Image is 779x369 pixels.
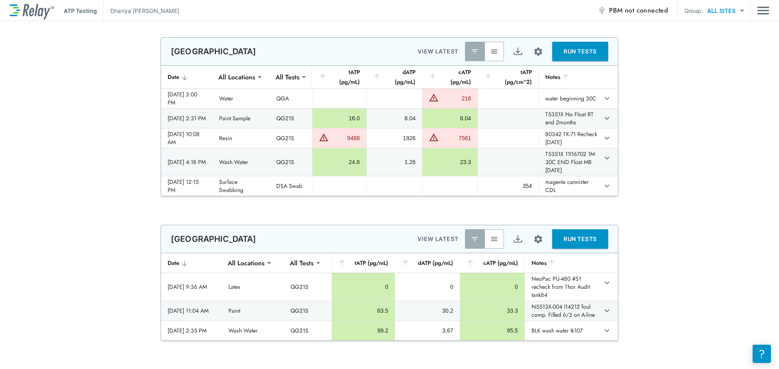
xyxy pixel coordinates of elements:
div: All Tests [284,255,319,271]
div: 3.67 [402,326,453,335]
td: QG21S [270,128,312,148]
div: 24.6 [319,158,360,166]
div: [DATE] 11:04 AM [168,307,215,315]
p: VIEW LATEST [417,47,458,56]
p: Group: [684,6,703,15]
div: tATP (pg/mL) [338,258,388,268]
img: Settings Icon [533,234,543,244]
div: [DATE] 12:15 PM [168,178,206,194]
div: 0 [338,283,388,291]
div: 0 [402,283,453,291]
div: All Tests [270,69,305,85]
div: All Locations [222,255,270,271]
td: T5351X 11I16702 1M 30C END Float MB [DATE] [538,148,600,176]
div: cATP (pg/mL) [428,67,471,87]
button: expand row [600,92,614,105]
button: Main menu [757,3,769,18]
td: QGA [270,89,312,108]
td: T5351X No Float RT end 2months [538,109,600,128]
button: Export [508,229,527,249]
td: Surface Swabbing [213,176,269,196]
td: Paint [222,301,284,320]
div: tATP (pg/mL) [318,67,360,87]
div: 23.3 [429,158,471,166]
button: expand row [600,324,614,337]
p: [GEOGRAPHIC_DATA] [171,47,256,56]
td: N5513X-004 I14212 foul comp. Filled 6/3 on A-line [525,301,598,320]
img: Export Icon [513,47,523,57]
img: View All [490,47,498,55]
button: expand row [600,131,614,145]
table: sticky table [161,253,618,341]
div: cATP (pg/mL) [466,258,518,268]
td: QG21S [270,148,312,176]
div: Notes [532,258,592,268]
img: Latest [471,47,479,55]
img: Warning [429,93,439,102]
iframe: Resource center [753,345,771,363]
button: expand row [600,179,614,193]
button: Site setup [527,41,549,62]
div: Notes [545,72,594,82]
span: PBM [609,5,668,16]
td: QG21S [284,321,331,340]
button: expand row [600,111,614,125]
div: [DATE] 4:18 PM [168,158,206,166]
td: DSA Swab [270,176,312,196]
td: BLK wash water tk107 [525,321,598,340]
div: 1926 [373,134,416,142]
div: tATP (pg/cm^2) [484,67,532,87]
div: 1.26 [373,158,416,166]
td: Resin [213,128,269,148]
p: Dhanya [PERSON_NAME] [110,6,179,15]
button: RUN TESTS [552,229,608,249]
button: expand row [600,276,614,290]
button: expand row [600,304,614,318]
div: [DATE] 2:35 PM [168,326,215,335]
div: [DATE] 10:08 AM [168,130,206,146]
td: QG21S [284,273,331,301]
div: 9488 [331,134,360,142]
td: QG21S [270,109,312,128]
img: Warning [429,132,439,142]
img: Offline Icon [598,6,606,15]
td: Paint Sample [213,109,269,128]
img: LuminUltra Relay [10,2,54,19]
table: sticky table [161,66,618,196]
div: 95.5 [467,326,518,335]
button: PBM not connected [594,2,671,19]
div: 99.2 [338,326,388,335]
div: 30.2 [402,307,453,315]
td: water beginning 30C [538,89,600,108]
div: 33.3 [467,307,518,315]
img: View All [490,235,498,243]
button: expand row [600,151,614,165]
div: [DATE] 3:00 PM [168,90,206,107]
td: Wash Water [213,148,269,176]
span: not connected [625,6,668,15]
div: dATP (pg/mL) [401,258,453,268]
div: 8.04 [373,114,416,122]
div: All Locations [213,69,261,85]
div: 8.04 [429,114,471,122]
div: 7561 [441,134,471,142]
button: RUN TESTS [552,42,608,61]
div: dATP (pg/mL) [373,67,416,87]
img: Latest [471,235,479,243]
div: [DATE] 9:36 AM [168,283,215,291]
img: Settings Icon [533,47,543,57]
td: NeoPac PU-480 #51 recheck from Thor Audit tank84 [525,273,598,301]
div: 0 [467,283,518,291]
img: Drawer Icon [757,3,769,18]
td: 80342 TK-71 Recheck [DATE] [538,128,600,148]
td: Wash Water [222,321,284,340]
td: QG21S [284,301,331,320]
th: Date [161,253,222,273]
img: Warning [319,132,329,142]
th: Date [161,66,213,89]
p: VIEW LATEST [417,234,458,244]
td: magenta cannister CDL [538,176,600,196]
p: ATP Testing [64,6,97,15]
button: Site setup [527,228,549,250]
